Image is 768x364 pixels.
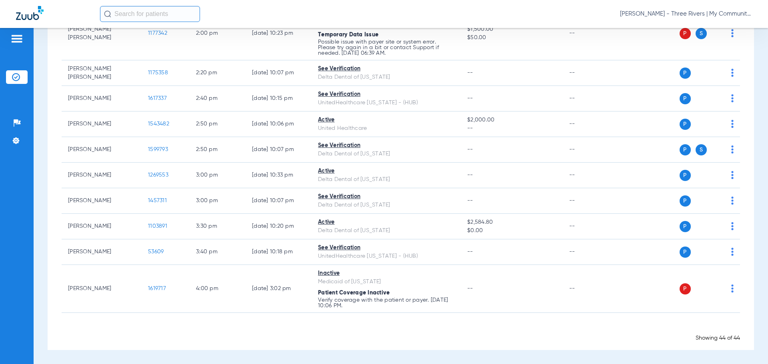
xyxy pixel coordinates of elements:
td: 2:00 PM [190,7,246,60]
td: -- [563,214,617,239]
td: [DATE] 10:23 PM [246,7,312,60]
div: Delta Dental of [US_STATE] [318,73,454,82]
span: -- [467,95,473,101]
span: P [680,283,691,294]
span: 1103891 [148,223,167,229]
div: United Healthcare [318,124,454,133]
span: $0.00 [467,227,556,235]
td: 2:50 PM [190,137,246,163]
div: UnitedHealthcare [US_STATE] - (HUB) [318,99,454,107]
div: See Verification [318,193,454,201]
img: group-dot-blue.svg [731,248,734,256]
div: Delta Dental of [US_STATE] [318,175,454,184]
td: -- [563,7,617,60]
span: 1177342 [148,30,167,36]
div: Delta Dental of [US_STATE] [318,150,454,158]
span: $2,584.80 [467,218,556,227]
span: -- [467,147,473,152]
img: Zuub Logo [16,6,44,20]
img: Search Icon [104,10,111,18]
span: 1619717 [148,286,166,291]
div: Delta Dental of [US_STATE] [318,227,454,235]
td: [PERSON_NAME] [62,265,142,313]
img: group-dot-blue.svg [731,171,734,179]
div: See Verification [318,90,454,99]
span: -- [467,172,473,178]
td: 3:30 PM [190,214,246,239]
td: 2:40 PM [190,86,246,111]
td: [DATE] 10:06 PM [246,111,312,137]
span: -- [467,286,473,291]
span: P [680,247,691,258]
td: [DATE] 10:07 PM [246,188,312,214]
img: hamburger-icon [10,34,23,44]
div: Active [318,167,454,175]
span: [PERSON_NAME] - Three Rivers | My Community Dental Centers [620,10,752,18]
input: Search for patients [100,6,200,22]
div: Medicaid of [US_STATE] [318,278,454,286]
span: P [680,195,691,207]
td: -- [563,265,617,313]
span: -- [467,249,473,255]
td: [DATE] 3:02 PM [246,265,312,313]
span: -- [467,198,473,203]
img: group-dot-blue.svg [731,120,734,128]
span: -- [467,124,556,133]
td: -- [563,239,617,265]
td: [PERSON_NAME] [62,239,142,265]
td: 3:00 PM [190,188,246,214]
p: Verify coverage with the patient or payer. [DATE] 10:06 PM. [318,297,454,308]
span: Patient Coverage Inactive [318,290,390,296]
span: 1543482 [148,121,169,127]
td: [PERSON_NAME] [62,214,142,239]
img: group-dot-blue.svg [731,145,734,153]
td: [DATE] 10:07 PM [246,137,312,163]
td: 3:00 PM [190,163,246,188]
span: P [680,221,691,232]
td: 4:00 PM [190,265,246,313]
img: group-dot-blue.svg [731,94,734,102]
span: S [696,28,707,39]
div: Delta Dental of [US_STATE] [318,201,454,209]
td: 2:20 PM [190,60,246,86]
img: group-dot-blue.svg [731,197,734,205]
span: P [680,170,691,181]
span: 1599793 [148,147,168,152]
span: P [680,144,691,155]
iframe: Chat Widget [728,326,768,364]
span: 1175358 [148,70,168,76]
td: -- [563,188,617,214]
td: -- [563,137,617,163]
span: Temporary Data Issue [318,32,378,38]
td: [PERSON_NAME] [62,86,142,111]
td: [PERSON_NAME] [62,111,142,137]
td: -- [563,163,617,188]
span: P [680,28,691,39]
span: P [680,93,691,104]
span: 1457311 [148,198,167,203]
span: 1617337 [148,95,167,101]
span: $50.00 [467,34,556,42]
div: See Verification [318,65,454,73]
td: [PERSON_NAME] [62,137,142,163]
div: See Verification [318,244,454,252]
td: [PERSON_NAME] [62,163,142,188]
td: 2:50 PM [190,111,246,137]
div: Active [318,116,454,124]
div: Active [318,218,454,227]
span: P [680,119,691,130]
td: -- [563,86,617,111]
div: See Verification [318,141,454,150]
span: -- [467,70,473,76]
div: Inactive [318,269,454,278]
p: Possible issue with payer site or system error. Please try again in a bit or contact Support if n... [318,39,454,56]
span: $2,000.00 [467,116,556,124]
span: Showing 44 of 44 [696,335,740,341]
div: UnitedHealthcare [US_STATE] - (HUB) [318,252,454,261]
td: [DATE] 10:33 PM [246,163,312,188]
td: -- [563,111,617,137]
td: [PERSON_NAME] [62,188,142,214]
span: P [680,68,691,79]
img: group-dot-blue.svg [731,222,734,230]
td: [PERSON_NAME] [PERSON_NAME] [62,60,142,86]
